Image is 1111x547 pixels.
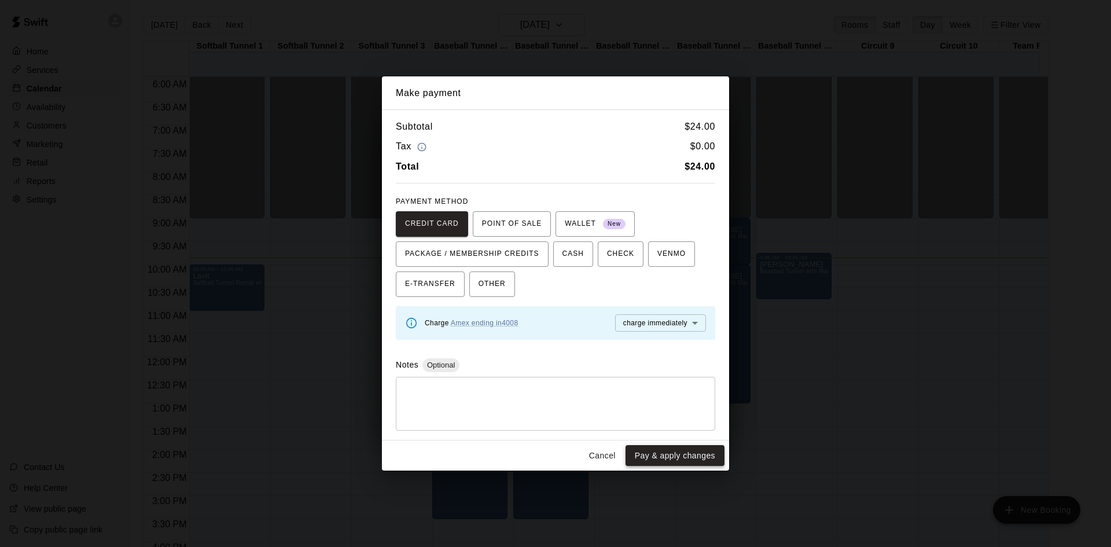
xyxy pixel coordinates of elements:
[598,241,643,267] button: CHECK
[626,445,724,467] button: Pay & apply changes
[565,215,626,233] span: WALLET
[473,211,551,237] button: POINT OF SALE
[396,360,418,369] label: Notes
[405,215,459,233] span: CREDIT CARD
[482,215,542,233] span: POINT OF SALE
[396,119,433,134] h6: Subtotal
[685,119,715,134] h6: $ 24.00
[396,161,419,171] b: Total
[607,245,634,263] span: CHECK
[405,275,455,293] span: E-TRANSFER
[469,271,515,297] button: OTHER
[396,197,468,205] span: PAYMENT METHOD
[553,241,593,267] button: CASH
[396,139,429,155] h6: Tax
[479,275,506,293] span: OTHER
[451,319,518,327] a: Amex ending in 4008
[396,271,465,297] button: E-TRANSFER
[690,139,715,155] h6: $ 0.00
[685,161,715,171] b: $ 24.00
[657,245,686,263] span: VENMO
[603,216,626,232] span: New
[396,211,468,237] button: CREDIT CARD
[382,76,729,110] h2: Make payment
[623,319,687,327] span: charge immediately
[648,241,695,267] button: VENMO
[396,241,549,267] button: PACKAGE / MEMBERSHIP CREDITS
[555,211,635,237] button: WALLET New
[405,245,539,263] span: PACKAGE / MEMBERSHIP CREDITS
[562,245,584,263] span: CASH
[422,361,459,369] span: Optional
[425,319,518,327] span: Charge
[584,445,621,467] button: Cancel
